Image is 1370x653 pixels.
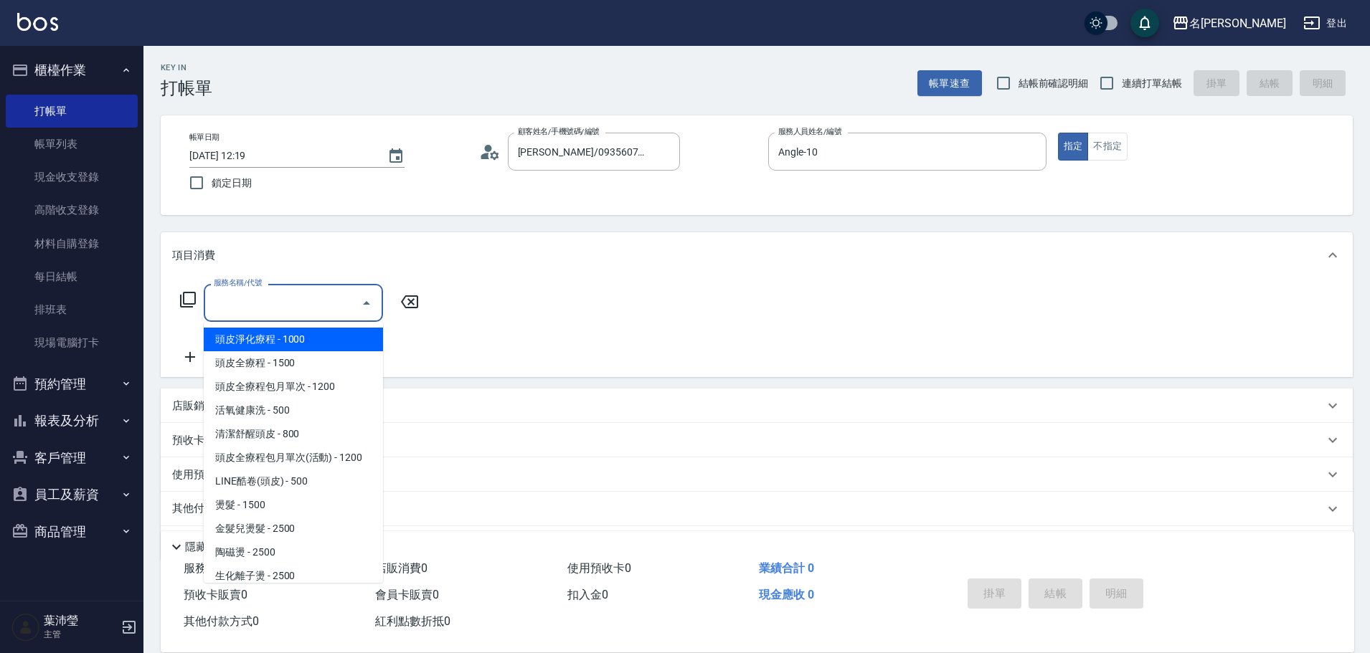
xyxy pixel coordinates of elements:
span: 業績合計 0 [759,561,814,575]
span: 其他付款方式 0 [184,614,259,628]
button: 櫃檯作業 [6,52,138,89]
span: LINE酷卷(頭皮) - 500 [204,470,383,493]
label: 顧客姓名/手機號碼/編號 [518,126,600,137]
button: 預約管理 [6,366,138,403]
h2: Key In [161,63,212,72]
button: 商品管理 [6,513,138,550]
span: 頭皮全療程包月單次 - 1200 [204,375,383,399]
button: 帳單速查 [917,70,982,97]
a: 現金收支登錄 [6,161,138,194]
a: 每日結帳 [6,260,138,293]
span: 清潔舒醒頭皮 - 800 [204,422,383,446]
span: 紅利點數折抵 0 [375,614,450,628]
h5: 葉沛瑩 [44,614,117,628]
button: Choose date, selected date is 2025-09-09 [379,139,413,173]
span: 服務消費 0 [184,561,236,575]
p: 預收卡販賣 [172,433,226,448]
span: 頭皮全療程 - 1500 [204,351,383,375]
div: 項目消費 [161,232,1353,278]
img: Person [11,613,40,642]
span: 現金應收 0 [759,588,814,601]
span: 金髮兒燙髮 - 2500 [204,517,383,540]
span: 頭皮全療程包月單次(活動) - 1200 [204,446,383,470]
p: 主管 [44,628,117,641]
a: 排班表 [6,293,138,326]
span: 燙髮 - 1500 [204,493,383,517]
span: 會員卡販賣 0 [375,588,439,601]
p: 項目消費 [172,248,215,263]
span: 生化離子燙 - 2500 [204,564,383,588]
h3: 打帳單 [161,78,212,98]
p: 隱藏業績明細 [185,540,250,555]
button: 登出 [1298,10,1353,37]
div: 名[PERSON_NAME] [1189,14,1286,32]
div: 備註及來源 [161,526,1353,561]
input: YYYY/MM/DD hh:mm [189,144,373,168]
p: 店販銷售 [172,399,215,414]
span: 連續打單結帳 [1122,76,1182,91]
a: 高階收支登錄 [6,194,138,227]
a: 打帳單 [6,95,138,128]
button: save [1130,9,1159,37]
button: 報表及分析 [6,402,138,439]
span: 預收卡販賣 0 [184,588,247,601]
label: 服務人員姓名/編號 [778,126,841,137]
span: 頭皮淨化療程 - 1000 [204,328,383,351]
button: 名[PERSON_NAME] [1166,9,1292,38]
button: 指定 [1058,133,1089,161]
div: 其他付款方式入金可用餘額: 0 [161,492,1353,526]
span: 鎖定日期 [212,176,252,191]
label: 服務名稱/代號 [214,277,262,288]
div: 使用預收卡 [161,457,1353,492]
button: 客戶管理 [6,439,138,477]
span: 陶磁燙 - 2500 [204,540,383,564]
a: 材料自購登錄 [6,227,138,260]
label: 帳單日期 [189,132,219,143]
button: 不指定 [1087,133,1128,161]
a: 帳單列表 [6,128,138,161]
button: Close [355,292,378,315]
span: 活氧健康洗 - 500 [204,399,383,422]
p: 使用預收卡 [172,467,226,482]
p: 其他付款方式 [172,501,304,517]
a: 現場電腦打卡 [6,326,138,359]
div: 店販銷售 [161,389,1353,423]
span: 結帳前確認明細 [1019,76,1089,91]
img: Logo [17,13,58,31]
span: 扣入金 0 [567,588,608,601]
button: 員工及薪資 [6,476,138,513]
span: 店販消費 0 [375,561,427,575]
span: 使用預收卡 0 [567,561,631,575]
div: 預收卡販賣 [161,423,1353,457]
